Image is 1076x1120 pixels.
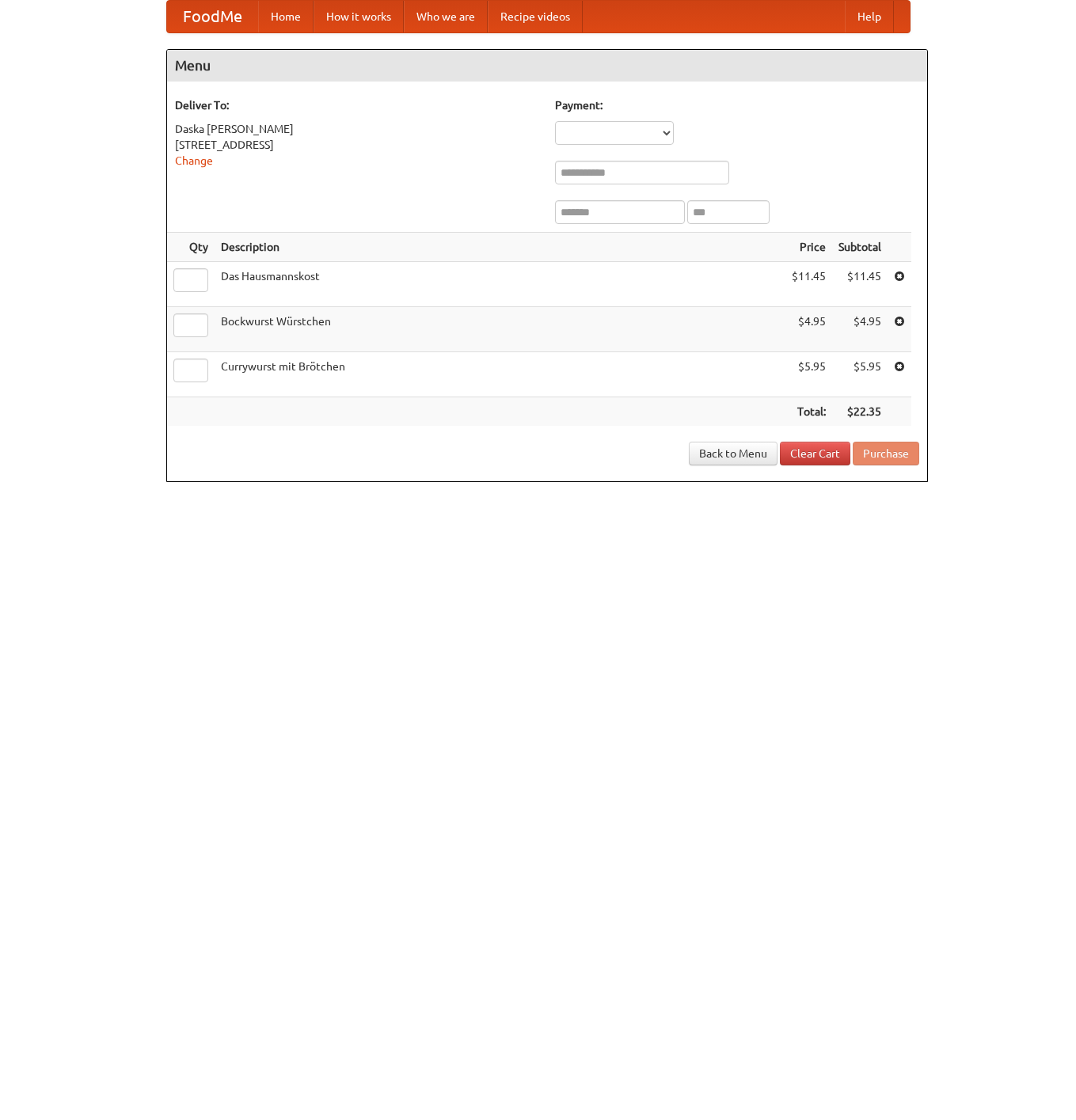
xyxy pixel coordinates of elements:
[314,1,404,32] a: How it works
[845,1,894,32] a: Help
[488,1,583,32] a: Recipe videos
[175,137,539,153] div: [STREET_ADDRESS]
[785,307,832,352] td: $4.95
[689,442,778,465] a: Back to Menu
[215,262,785,307] td: Das Hausmannskost
[832,397,888,427] th: $22.35
[832,307,888,352] td: $4.95
[785,352,832,397] td: $5.95
[215,307,785,352] td: Bockwurst Würstchen
[555,97,919,113] h5: Payment:
[258,1,314,32] a: Home
[785,233,832,262] th: Price
[175,154,213,167] a: Change
[167,50,927,82] h4: Menu
[832,262,888,307] td: $11.45
[175,97,539,113] h5: Deliver To:
[167,233,215,262] th: Qty
[404,1,488,32] a: Who we are
[167,1,258,32] a: FoodMe
[215,352,785,397] td: Currywurst mit Brötchen
[853,442,919,465] button: Purchase
[215,233,785,262] th: Description
[832,233,888,262] th: Subtotal
[785,397,832,427] th: Total:
[832,352,888,397] td: $5.95
[785,262,832,307] td: $11.45
[780,442,850,465] a: Clear Cart
[175,121,539,137] div: Daska [PERSON_NAME]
